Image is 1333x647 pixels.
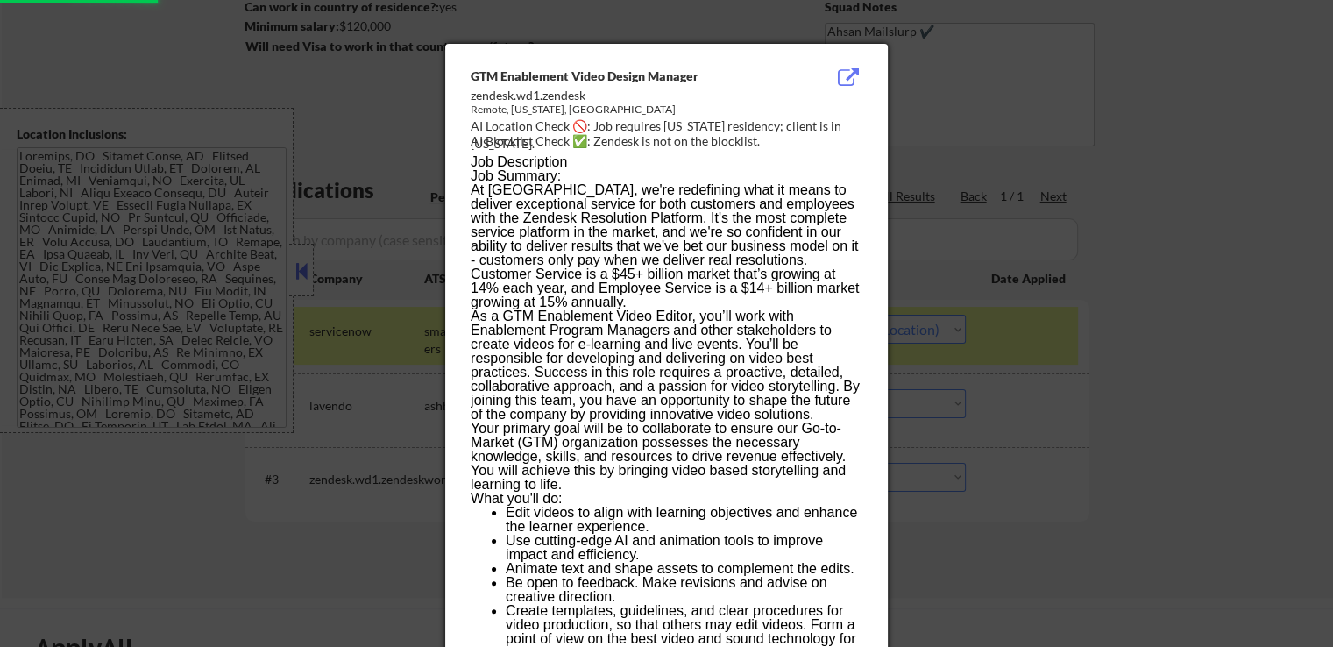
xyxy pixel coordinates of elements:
span: Be open to feedback. Make revisions and advise on creative direction. [506,575,826,604]
div: AI Blocklist Check ✅: Zendesk is not on the blocklist. [471,132,869,150]
h2: Job Description [471,155,861,169]
span: Use cutting-edge AI and animation tools to improve impact and efficiency. [506,533,823,562]
span: Edit videos to align with learning objectives and enhance the learner experience. [506,505,857,534]
span: Job Summary: [471,168,561,183]
p: What you'll do: [471,492,861,506]
div: zendesk.wd1.zendesk [471,87,774,104]
span: Animate text and shape assets to complement the edits. [506,561,854,576]
span: Your primary goal will be to collaborate to ensure our Go-to-Market (GTM) organization possesses ... [471,421,846,492]
div: Remote, [US_STATE], [GEOGRAPHIC_DATA] [471,103,774,117]
span: As a GTM Enablement Video Editor, you’ll work with Enablement Program Managers and other stakehol... [471,309,860,422]
div: GTM Enablement Video Design Manager [471,68,774,85]
span: At [GEOGRAPHIC_DATA], we're redefining what it means to deliver exceptional service for both cust... [471,182,859,309]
